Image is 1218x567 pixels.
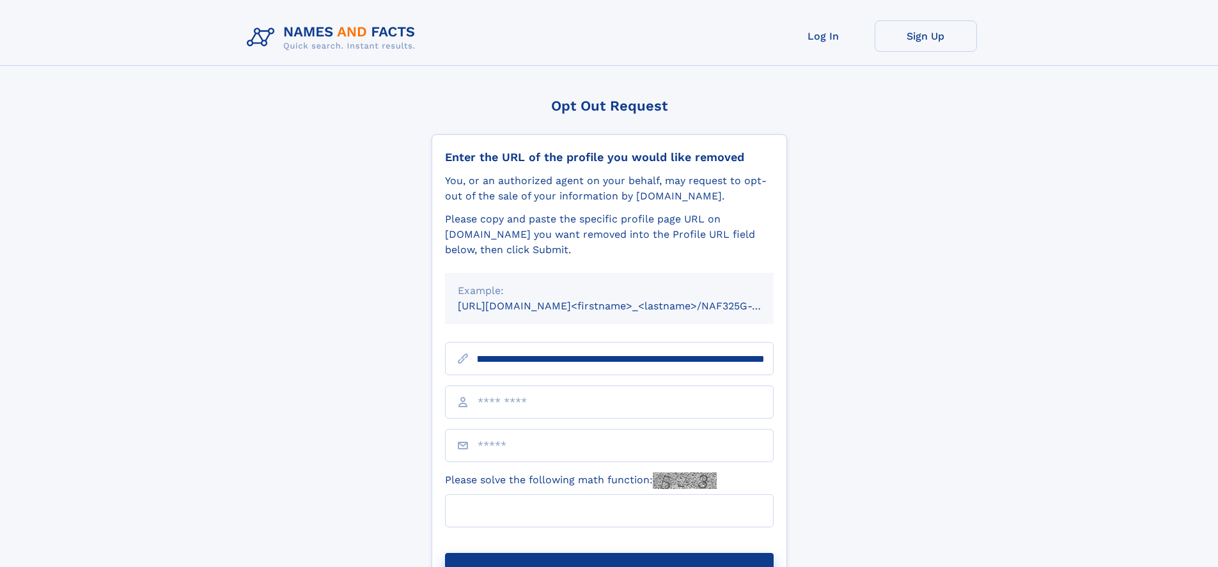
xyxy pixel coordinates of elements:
[445,150,774,164] div: Enter the URL of the profile you would like removed
[445,173,774,204] div: You, or an authorized agent on your behalf, may request to opt-out of the sale of your informatio...
[445,472,717,489] label: Please solve the following math function:
[242,20,426,55] img: Logo Names and Facts
[875,20,977,52] a: Sign Up
[458,300,798,312] small: [URL][DOMAIN_NAME]<firstname>_<lastname>/NAF325G-xxxxxxxx
[432,98,787,114] div: Opt Out Request
[772,20,875,52] a: Log In
[445,212,774,258] div: Please copy and paste the specific profile page URL on [DOMAIN_NAME] you want removed into the Pr...
[458,283,761,299] div: Example:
